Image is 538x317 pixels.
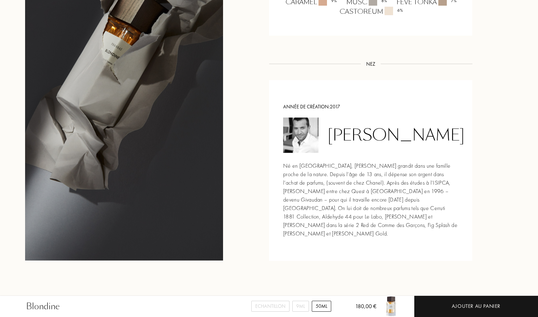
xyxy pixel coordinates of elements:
div: Ajouter au panier [452,302,501,310]
div: Castoréum [334,7,407,16]
div: 9mL [292,301,309,312]
div: Blondine [26,300,60,313]
img: Yann Vasnier Sommelier du Parfum [283,118,318,153]
div: [PERSON_NAME] [327,126,464,144]
img: Blondine [381,296,402,317]
div: Né en [GEOGRAPHIC_DATA], [PERSON_NAME] grandit dans une famille proche de la nature. Depuis l’âge... [283,162,458,238]
div: 6 % [397,7,403,13]
div: 180,00 € [346,302,376,317]
div: Année de création: 2017 [283,103,458,110]
div: Echantillon [251,301,290,312]
div: 50mL [312,301,331,312]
